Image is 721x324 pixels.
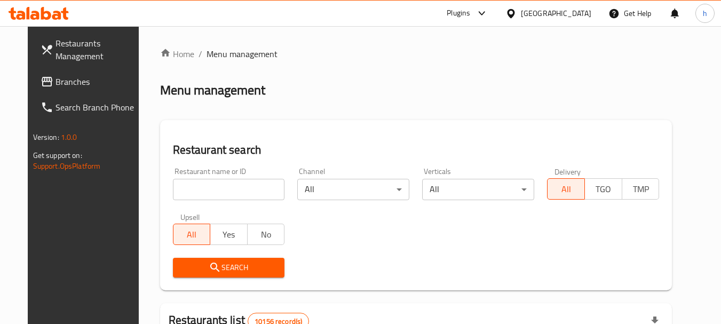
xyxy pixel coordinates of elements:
[33,130,59,144] span: Version:
[160,82,265,99] h2: Menu management
[33,159,101,173] a: Support.OpsPlatform
[173,142,660,158] h2: Restaurant search
[56,37,140,62] span: Restaurants Management
[173,179,285,200] input: Search for restaurant name or ID..
[199,48,202,60] li: /
[61,130,77,144] span: 1.0.0
[160,48,672,60] nav: breadcrumb
[622,178,660,200] button: TMP
[297,179,409,200] div: All
[554,168,581,175] label: Delivery
[703,7,707,19] span: h
[32,69,148,94] a: Branches
[207,48,278,60] span: Menu management
[589,181,618,197] span: TGO
[173,258,285,278] button: Search
[521,7,591,19] div: [GEOGRAPHIC_DATA]
[584,178,622,200] button: TGO
[447,7,470,20] div: Plugins
[552,181,581,197] span: All
[32,30,148,69] a: Restaurants Management
[56,101,140,114] span: Search Branch Phone
[56,75,140,88] span: Branches
[247,224,285,245] button: No
[210,224,248,245] button: Yes
[32,94,148,120] a: Search Branch Phone
[160,48,194,60] a: Home
[178,227,207,242] span: All
[547,178,585,200] button: All
[422,179,534,200] div: All
[252,227,281,242] span: No
[181,261,276,274] span: Search
[180,213,200,220] label: Upsell
[173,224,211,245] button: All
[215,227,243,242] span: Yes
[33,148,82,162] span: Get support on:
[627,181,655,197] span: TMP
